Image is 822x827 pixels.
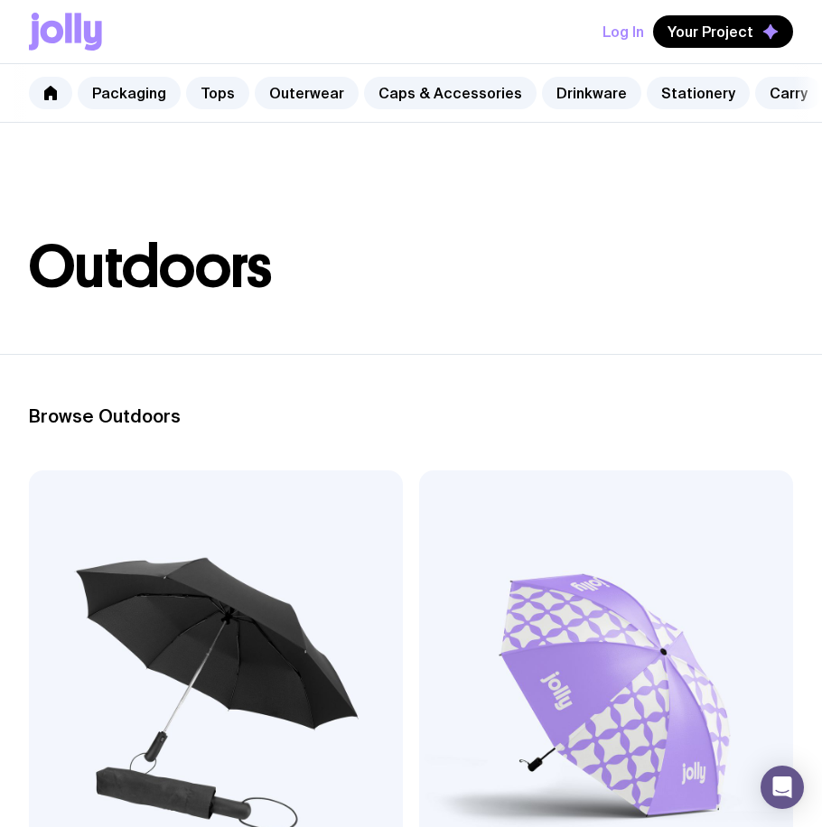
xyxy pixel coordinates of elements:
[755,77,822,109] a: Carry
[29,238,793,296] h1: Outdoors
[668,23,753,41] span: Your Project
[602,15,644,48] button: Log In
[29,405,793,427] h2: Browse Outdoors
[78,77,181,109] a: Packaging
[761,766,804,809] div: Open Intercom Messenger
[364,77,537,109] a: Caps & Accessories
[653,15,793,48] button: Your Project
[542,77,641,109] a: Drinkware
[647,77,750,109] a: Stationery
[186,77,249,109] a: Tops
[255,77,359,109] a: Outerwear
